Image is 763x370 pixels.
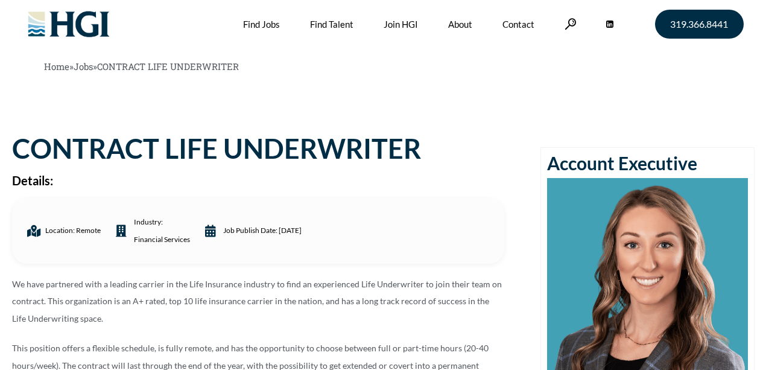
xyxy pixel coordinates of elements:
[44,60,239,72] span: » »
[12,174,504,187] h2: Details:
[670,19,728,29] span: 319.366.8441
[12,276,504,328] p: We have partnered with a leading carrier in the Life Insurance industry to find an experienced Li...
[131,214,190,249] span: industry:
[12,135,504,162] h1: CONTRACT LIFE UNDERWRITER
[44,60,69,72] a: Home
[565,18,577,30] a: Search
[655,10,744,39] a: 319.366.8441
[74,60,93,72] a: Jobs
[220,222,302,240] span: Job Publish date: [DATE]
[547,154,748,172] h2: Account Executive
[42,222,101,240] span: Location: Remote
[134,231,190,249] a: Financial Services
[97,60,239,72] span: CONTRACT LIFE UNDERWRITER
